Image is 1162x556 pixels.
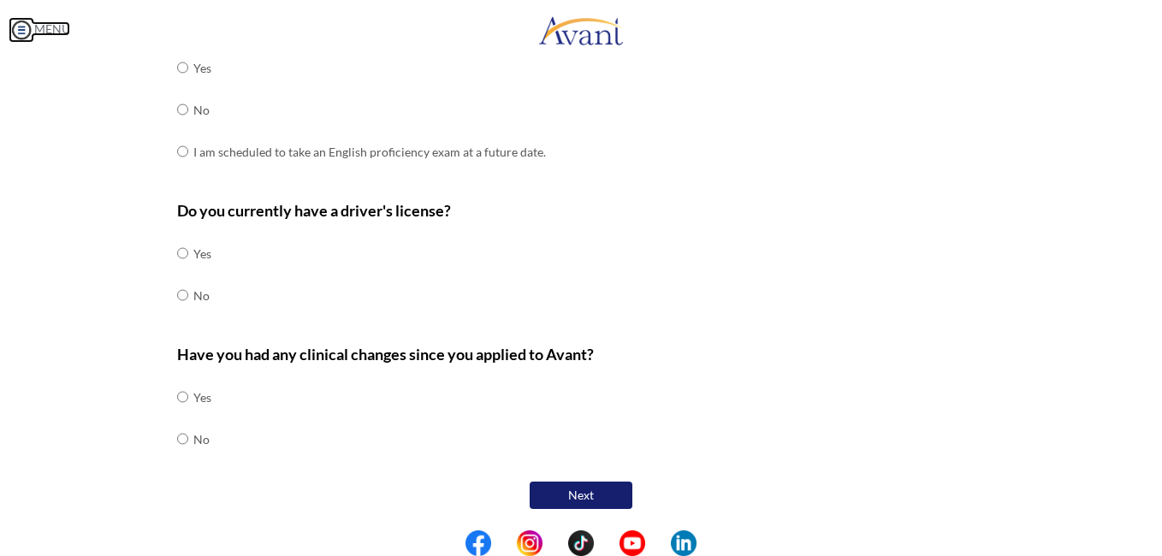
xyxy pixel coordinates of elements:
[530,482,632,509] button: Next
[517,530,542,556] img: in.png
[9,17,34,43] img: icon-menu.png
[465,530,491,556] img: fb.png
[9,21,70,36] a: MENU
[645,530,671,556] img: blank.png
[193,89,546,131] td: No
[193,131,546,173] td: I am scheduled to take an English proficiency exam at a future date.
[568,530,594,556] img: tt.png
[193,47,546,89] td: Yes
[620,530,645,556] img: yt.png
[177,345,594,364] b: Have you had any clinical changes since you applied to Avant?
[177,201,451,220] b: Do you currently have a driver's license?
[538,4,624,56] img: logo.png
[193,275,211,316] td: No
[193,233,211,275] td: Yes
[542,530,568,556] img: blank.png
[594,530,620,556] img: blank.png
[491,530,517,556] img: blank.png
[671,530,697,556] img: li.png
[193,418,211,460] td: No
[193,376,211,418] td: Yes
